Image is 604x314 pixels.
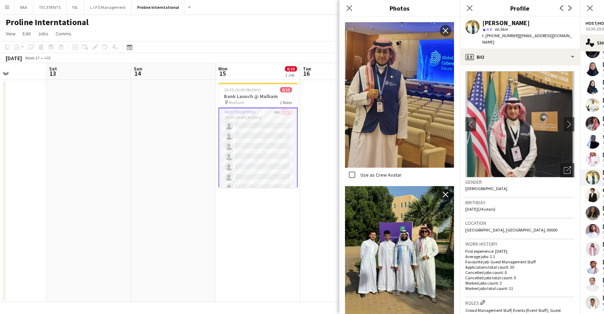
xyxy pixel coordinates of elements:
label: Use as Crew Avatar [359,172,402,178]
span: 0/10 [285,66,297,72]
button: L.I.P.S Management [84,0,132,14]
a: View [3,29,18,38]
span: Mon [218,65,228,72]
h3: Work history [465,241,574,247]
div: Open photos pop-in [560,163,574,177]
p: Cancelled jobs count: 0 [465,270,574,275]
h1: Proline Interntational [6,17,88,28]
button: RAA [15,0,33,14]
div: +03 [44,55,51,61]
img: Crew photo 990777 [345,22,454,168]
span: t. [PHONE_NUMBER] [482,33,519,38]
button: YSL [67,0,84,14]
span: Edit [23,30,31,37]
span: Tue [303,65,311,72]
span: View [6,30,16,37]
img: Crew avatar or photo [465,71,574,177]
h3: Profile [460,4,580,13]
p: Favourite job: Guest Management Staff [465,259,574,264]
h3: Bank Launch @ Malham [218,93,298,99]
p: Applications total count: 30 [465,264,574,270]
app-card-role: Host/Hostess48A0/910:30-20:00 (9h30m) [218,108,298,215]
span: 15 [217,69,228,78]
h3: Roles [465,299,574,306]
div: 1 Job [285,72,297,78]
span: Comms [56,30,71,37]
span: [GEOGRAPHIC_DATA], [GEOGRAPHIC_DATA], 00000 [465,227,557,233]
span: [DATE] (24 years) [465,206,495,212]
p: Average jobs: 1.1 [465,254,574,259]
span: 13 [48,69,57,78]
a: Edit [20,29,34,38]
span: 10:30-20:00 (9h30m) [224,87,261,92]
span: 4.8 [487,27,492,32]
p: First experience: [DATE] [465,249,574,254]
a: Jobs [35,29,51,38]
span: | [EMAIL_ADDRESS][DOMAIN_NAME] [482,33,572,45]
h3: Gender [465,179,574,185]
p: Worked jobs count: 3 [465,280,574,286]
p: Cancelled jobs total count: 0 [465,275,574,280]
a: Comms [53,29,74,38]
button: TEC EVENTS [33,0,67,14]
span: 16 [302,69,311,78]
span: Sun [134,65,142,72]
span: Jobs [38,30,48,37]
p: Worked jobs total count: 11 [465,286,574,291]
span: Sat [49,65,57,72]
span: 2 Roles [280,100,292,105]
h3: Location [465,220,574,226]
span: 0/10 [280,87,292,92]
span: [DEMOGRAPHIC_DATA] [465,186,507,191]
div: [PERSON_NAME] [482,20,530,26]
div: Bio [460,48,580,65]
h3: Birthday [465,199,574,206]
span: 66.5km [493,27,509,32]
span: 14 [133,69,142,78]
span: Malham [229,100,244,105]
span: Week 37 [23,55,41,61]
button: Proline Interntational [132,0,185,14]
h3: Photos [339,4,460,13]
app-job-card: 10:30-20:00 (9h30m)0/10Bank Launch @ Malham Malham2 RolesHost/Hostess48A0/910:30-20:00 (9h30m) [218,83,298,188]
div: [DATE] [6,55,22,62]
